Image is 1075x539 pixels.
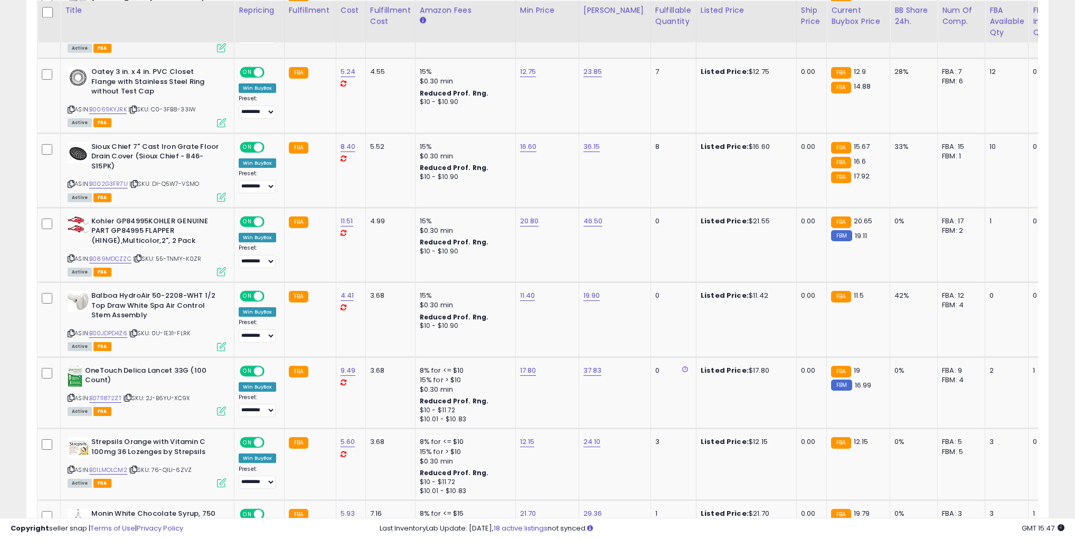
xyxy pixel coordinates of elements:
a: 20.80 [520,216,539,226]
div: Win BuyBox [239,453,276,463]
div: $10 - $10.90 [420,247,507,256]
div: 4.99 [370,216,407,226]
small: FBA [831,366,851,377]
img: 51OAVVfLwRL._SL40_.jpg [68,437,89,458]
b: Reduced Prof. Rng. [420,89,489,98]
div: FBM: 2 [942,226,977,235]
small: FBA [289,67,308,79]
div: 0% [894,216,929,226]
div: $12.75 [701,67,788,77]
div: Last InventoryLab Update: [DATE], not synced. [380,524,1064,534]
b: Reduced Prof. Rng. [420,396,489,405]
b: OneTouch Delica Lancet 33G (100 Count) [85,366,213,388]
a: 46.50 [583,216,603,226]
b: Listed Price: [701,365,749,375]
b: Oatey 3 in. x 4 in. PVC Closet Flange with Stainless Steel Ring without Test Cap [91,67,220,99]
div: 8% for <= $10 [420,366,507,375]
img: 41xZ0HY69tL._SL40_.jpg [68,67,89,88]
div: ASIN: [68,67,226,126]
span: OFF [263,438,280,447]
small: FBA [289,437,308,449]
a: 17.80 [520,365,536,376]
small: FBM [831,380,852,391]
div: 15% [420,216,507,226]
img: 31eSRzKpgkL._SL40_.jpg [68,291,89,312]
div: ASIN: [68,437,226,486]
b: Sioux Chief 7" Cast Iron Grate Floor Drain Cover (Sioux Chief - 846-S15PK) [91,142,220,174]
div: FBM: 4 [942,375,977,385]
div: 0 [1033,291,1061,300]
a: 8.40 [341,141,356,152]
div: $0.30 min [420,152,507,161]
span: 16.99 [855,380,872,390]
div: 3 [655,437,688,447]
div: FBA: 15 [942,142,977,152]
div: [PERSON_NAME] [583,5,646,16]
span: All listings currently available for purchase on Amazon [68,268,92,277]
div: FBA: 17 [942,216,977,226]
a: 9.49 [341,365,356,376]
small: FBA [831,82,851,93]
div: FBM: 1 [942,152,977,161]
div: $10 - $11.72 [420,406,507,415]
div: 10 [989,142,1020,152]
div: 7 [655,67,688,77]
div: 0 [1033,142,1061,152]
div: $0.30 min [420,300,507,310]
small: FBA [289,366,308,377]
a: B01LMOLCM2 [89,466,127,475]
div: Preset: [239,170,276,194]
span: 16.6 [854,156,866,166]
div: ASIN: [68,216,226,275]
a: 4.41 [341,290,354,301]
div: Title [65,5,230,16]
div: 3 [989,437,1020,447]
span: FBA [93,268,111,277]
div: Win BuyBox [239,158,276,168]
span: All listings currently available for purchase on Amazon [68,118,92,127]
div: 0 [1033,437,1061,447]
div: 0% [894,366,929,375]
div: Ship Price [801,5,822,27]
span: 20.65 [854,216,873,226]
div: 4.55 [370,67,407,77]
div: $10.01 - $10.83 [420,487,507,496]
div: $10 - $10.90 [420,321,507,330]
img: 41px76kMtnL._SL40_.jpg [68,216,89,233]
div: ASIN: [68,291,226,349]
div: 0.00 [801,142,818,152]
span: 15.67 [854,141,870,152]
a: 18 active listings [494,523,548,533]
div: 15% for > $10 [420,447,507,457]
a: B0069KYJRK [89,105,127,114]
span: FBA [93,44,111,53]
div: Repricing [239,5,280,16]
span: FBA [93,407,111,416]
small: FBA [289,291,308,302]
div: $0.30 min [420,77,507,86]
a: 16.60 [520,141,537,152]
div: 28% [894,67,929,77]
span: | SKU: 0U-1E31-FLRK [129,329,190,337]
small: FBA [831,291,851,302]
span: OFF [263,217,280,226]
div: Preset: [239,319,276,343]
div: Fulfillable Quantity [655,5,692,27]
span: OFF [263,68,280,77]
span: FBA [93,479,111,488]
div: $0.30 min [420,457,507,466]
b: Reduced Prof. Rng. [420,313,489,321]
div: FBA inbound Qty [1033,5,1064,39]
div: Fulfillment [289,5,332,16]
a: 19.90 [583,290,600,301]
span: OFF [263,366,280,375]
div: FBM: 5 [942,447,977,457]
b: Strepsils Orange with Vitamin C 100mg 36 Lozenges by Strepsils [91,437,220,459]
div: 0% [894,437,929,447]
span: 12.15 [854,437,869,447]
a: 24.10 [583,437,601,447]
b: Listed Price: [701,437,749,447]
div: 15% [420,142,507,152]
span: All listings currently available for purchase on Amazon [68,479,92,488]
small: FBA [831,437,851,449]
